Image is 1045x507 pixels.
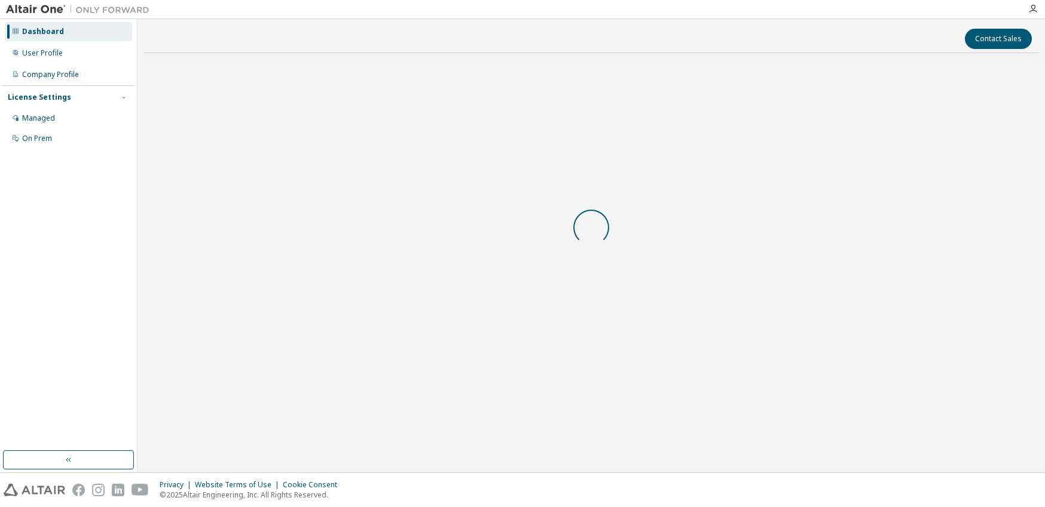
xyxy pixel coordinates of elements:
[92,484,105,496] img: instagram.svg
[72,484,85,496] img: facebook.svg
[965,29,1032,49] button: Contact Sales
[160,490,344,500] p: © 2025 Altair Engineering, Inc. All Rights Reserved.
[195,480,283,490] div: Website Terms of Use
[4,484,65,496] img: altair_logo.svg
[22,113,55,123] div: Managed
[22,27,64,36] div: Dashboard
[22,48,63,58] div: User Profile
[6,4,155,16] img: Altair One
[112,484,124,496] img: linkedin.svg
[8,93,71,102] div: License Settings
[160,480,195,490] div: Privacy
[22,70,79,79] div: Company Profile
[132,484,149,496] img: youtube.svg
[283,480,344,490] div: Cookie Consent
[22,134,52,143] div: On Prem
